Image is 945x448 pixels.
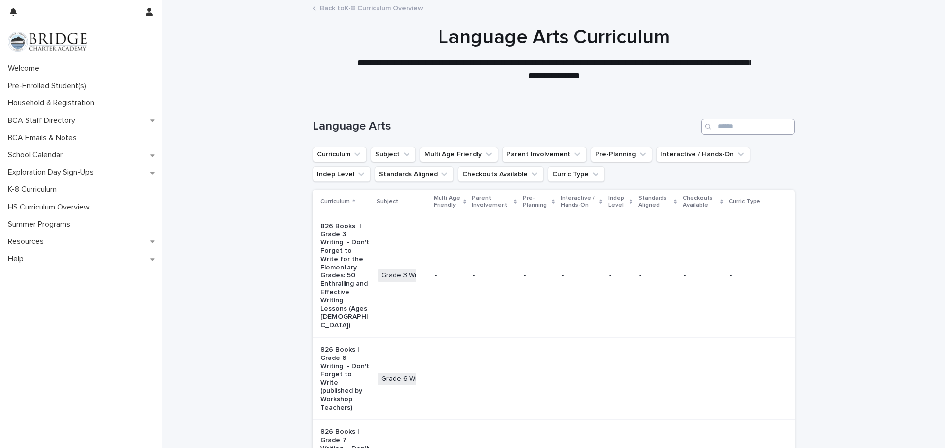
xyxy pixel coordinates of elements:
p: Curriculum [320,196,350,207]
p: - [609,375,631,383]
p: - [562,271,601,280]
p: HS Curriculum Overview [4,203,97,212]
p: School Calendar [4,150,70,160]
p: Checkouts Available [683,193,718,211]
p: Pre-Planning [523,193,549,211]
p: 826 Books | Grade 3 Writing - Don't Forget to Write for the Elementary Grades: 50 Enthralling and... [320,222,370,329]
tr: 826 Books | Grade 6 Writing - Don't Forget to Write (published by Workshop Teachers)Grade 6 Writi... [313,337,795,419]
img: V1C1m3IdTEidaUdm9Hs0 [8,32,87,52]
p: - [473,271,516,280]
p: - [730,271,779,280]
p: - [730,375,779,383]
p: - [562,375,601,383]
p: - [435,271,465,280]
p: Indep Level [608,193,627,211]
button: Curric Type [548,166,605,182]
button: Checkouts Available [458,166,544,182]
p: - [524,375,554,383]
p: - [684,375,722,383]
p: 826 Books | Grade 6 Writing - Don't Forget to Write (published by Workshop Teachers) [320,346,370,412]
button: Interactive / Hands-On [656,147,750,162]
p: K-8 Curriculum [4,185,64,194]
span: Grade 3 Writing [378,269,434,282]
p: Summer Programs [4,220,78,229]
button: Indep Level [313,166,371,182]
p: Welcome [4,64,47,73]
h1: Language Arts [313,119,697,134]
p: - [639,375,675,383]
a: Back toK-8 Curriculum Overview [320,2,423,13]
p: - [639,271,675,280]
p: Subject [377,196,398,207]
h1: Language Arts Curriculum [313,26,795,49]
span: Grade 6 Writing [378,373,435,385]
p: Parent Involvement [472,193,511,211]
p: BCA Staff Directory [4,116,83,125]
p: Resources [4,237,52,246]
tr: 826 Books | Grade 3 Writing - Don't Forget to Write for the Elementary Grades: 50 Enthralling and... [313,214,795,337]
p: BCA Emails & Notes [4,133,85,143]
p: - [473,375,516,383]
p: Interactive / Hands-On [561,193,597,211]
button: Pre-Planning [591,147,652,162]
p: - [435,375,465,383]
button: Multi Age Friendly [420,147,498,162]
button: Standards Aligned [375,166,454,182]
p: - [524,271,554,280]
button: Curriculum [313,147,367,162]
p: Help [4,254,31,264]
p: Curric Type [729,196,760,207]
input: Search [701,119,795,135]
p: - [609,271,631,280]
p: - [684,271,722,280]
button: Subject [371,147,416,162]
p: Pre-Enrolled Student(s) [4,81,94,90]
p: Exploration Day Sign-Ups [4,168,101,177]
button: Parent Involvement [502,147,587,162]
p: Multi Age Friendly [434,193,461,211]
p: Household & Registration [4,98,102,108]
p: Standards Aligned [638,193,671,211]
